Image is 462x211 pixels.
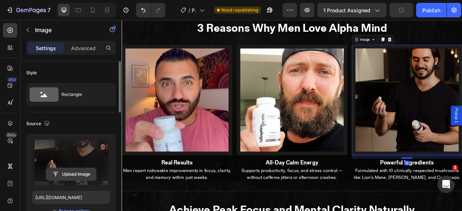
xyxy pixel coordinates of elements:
div: Rectangle [61,86,105,103]
div: Keywords by Traffic [80,43,122,47]
p: Men report noticeable improvements in focus, clarity, and memory within just weeks. [1,188,140,205]
span: Popup 1 [422,112,430,131]
img: tab_keywords_by_traffic_grey.svg [72,42,78,48]
strong: Powerful Ingredients [329,177,397,186]
p: 7 [47,6,51,14]
span: 1 product assigned [323,6,370,14]
button: 7 [3,3,54,17]
div: Source [26,119,51,129]
p: Image [35,26,96,34]
div: Domain: [DOMAIN_NAME] [19,19,79,25]
div: 450 [7,77,17,83]
img: logo_orange.svg [12,12,17,17]
div: v 4.0.25 [20,12,35,17]
strong: All-Day Calm Energy [183,177,250,186]
p: Settings [36,44,56,52]
iframe: Intercom live chat [437,176,455,193]
img: gempages_515121096144454500-6196b3d9-b753-4d1b-99df-4535393d46b7.png [146,31,287,172]
div: Style [26,70,37,76]
span: / [188,6,190,14]
img: gempages_515121096144454500-cff7ec4a-b68e-433a-8a3f-f94a5d7a4a37.png [293,31,433,172]
span: PD New Alpha Mind Page | [PERSON_NAME] [192,6,197,14]
div: Beta [5,132,17,138]
img: website_grey.svg [12,19,17,25]
iframe: Design area [122,20,462,211]
div: Image [302,21,317,28]
p: Formulated with 10 clinically respected mushrooms like Lion’s Mane, [PERSON_NAME], and Cordyceps. [293,188,432,205]
span: Need republishing [221,7,258,13]
div: Undo/Redo [136,3,165,17]
strong: Real Results [50,177,90,186]
button: Upload Image [46,168,96,181]
p: Supports productivity, focus, and stress control — without caffeine jitters or afternoon crashes. [147,188,286,205]
img: tab_domain_overview_orange.svg [19,42,25,48]
div: Publish [422,6,440,14]
button: 1 product assigned [317,3,387,17]
input: https://example.com/image.jpg [32,191,110,204]
div: Domain Overview [27,43,65,47]
span: 1 [452,165,458,171]
p: Advanced [71,44,96,52]
div: 12 [359,179,366,185]
button: Publish [416,3,446,17]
